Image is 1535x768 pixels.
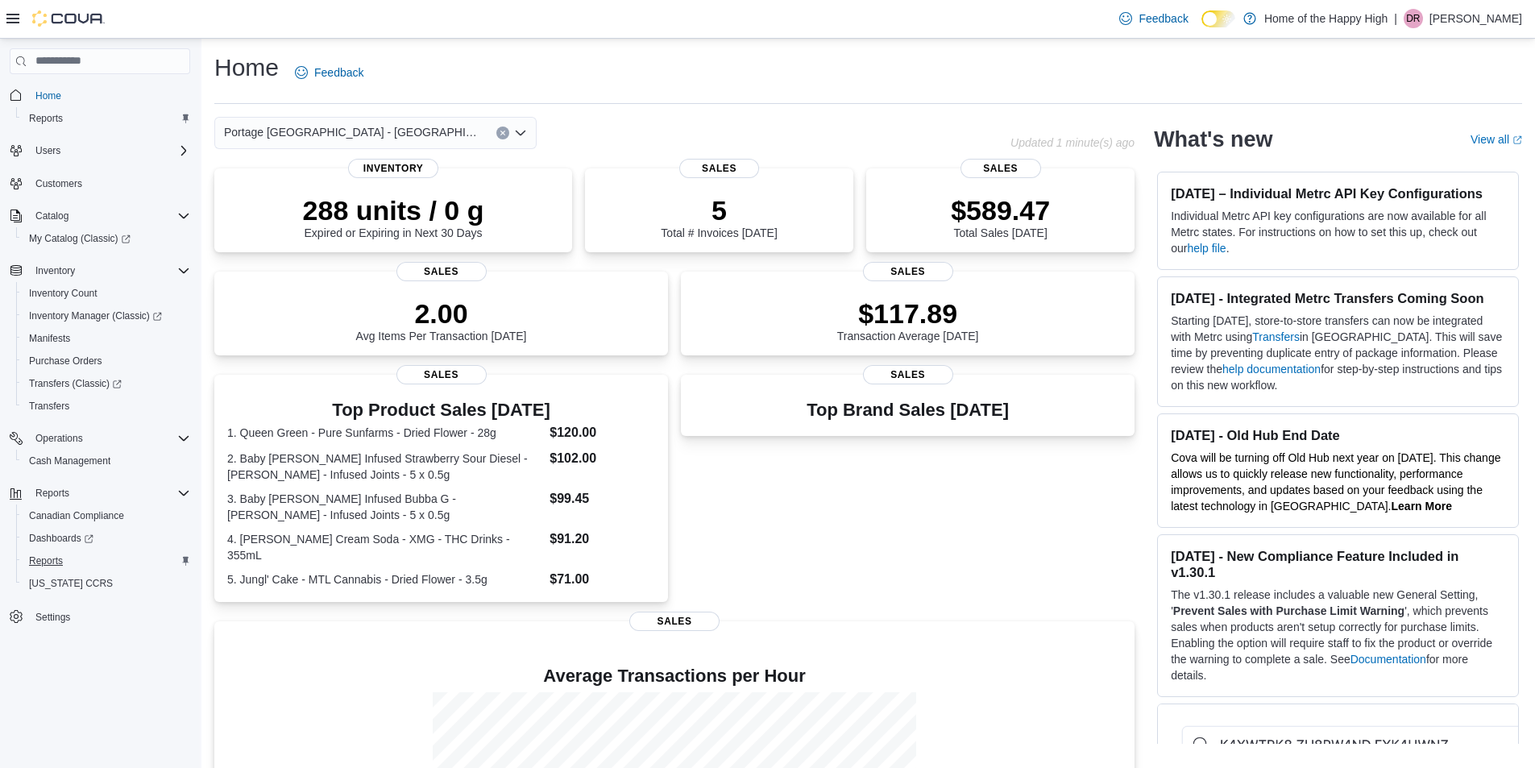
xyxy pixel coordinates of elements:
button: Reports [16,550,197,572]
img: Cova [32,10,105,27]
p: | [1394,9,1397,28]
h3: Top Product Sales [DATE] [227,401,655,420]
a: help file [1187,242,1226,255]
button: Manifests [16,327,197,350]
button: Operations [3,427,197,450]
span: Reports [35,487,69,500]
nav: Complex example [10,77,190,670]
span: Transfers (Classic) [23,374,190,393]
h4: Average Transactions per Hour [227,666,1122,686]
a: Transfers (Classic) [23,374,128,393]
a: Purchase Orders [23,351,109,371]
span: Washington CCRS [23,574,190,593]
p: $589.47 [951,194,1050,226]
button: Inventory [3,259,197,282]
strong: Prevent Sales with Purchase Limit Warning [1173,604,1404,617]
span: Sales [863,365,953,384]
span: [US_STATE] CCRS [29,577,113,590]
a: Canadian Compliance [23,506,131,525]
span: Manifests [29,332,70,345]
span: My Catalog (Classic) [29,232,131,245]
p: 2.00 [356,297,527,330]
button: Transfers [16,395,197,417]
h3: [DATE] - Integrated Metrc Transfers Coming Soon [1171,290,1505,306]
span: Catalog [35,210,68,222]
a: Reports [23,109,69,128]
span: Settings [35,611,70,624]
button: [US_STATE] CCRS [16,572,197,595]
span: Inventory Count [29,287,97,300]
span: Home [29,85,190,106]
p: Starting [DATE], store-to-store transfers can now be integrated with Metrc using in [GEOGRAPHIC_D... [1171,313,1505,393]
span: Catalog [29,206,190,226]
span: Operations [35,432,83,445]
a: My Catalog (Classic) [23,229,137,248]
span: Sales [679,159,760,178]
dd: $99.45 [550,489,655,509]
button: Canadian Compliance [16,504,197,527]
span: Manifests [23,329,190,348]
span: Reports [23,109,190,128]
span: Canadian Compliance [29,509,124,522]
span: Customers [35,177,82,190]
p: Home of the Happy High [1264,9,1388,28]
span: Settings [29,606,190,626]
span: Sales [960,159,1041,178]
button: Purchase Orders [16,350,197,372]
a: Cash Management [23,451,117,471]
button: Inventory [29,261,81,280]
button: Operations [29,429,89,448]
span: Dashboards [29,532,93,545]
div: Total Sales [DATE] [951,194,1050,239]
dd: $102.00 [550,449,655,468]
dt: 3. Baby [PERSON_NAME] Infused Bubba G - [PERSON_NAME] - Infused Joints - 5 x 0.5g [227,491,543,523]
span: Feedback [1139,10,1188,27]
a: Inventory Manager (Classic) [16,305,197,327]
p: 288 units / 0 g [303,194,484,226]
span: Home [35,89,61,102]
p: The v1.30.1 release includes a valuable new General Setting, ' ', which prevents sales when produ... [1171,587,1505,683]
div: Transaction Average [DATE] [837,297,979,342]
span: DR [1406,9,1420,28]
span: Inventory [348,159,438,178]
a: Inventory Count [23,284,104,303]
dd: $120.00 [550,423,655,442]
a: Settings [29,608,77,627]
span: Purchase Orders [29,355,102,367]
span: Transfers [29,400,69,413]
span: Inventory [35,264,75,277]
span: Sales [629,612,720,631]
span: Feedback [314,64,363,81]
a: Home [29,86,68,106]
dd: $91.20 [550,529,655,549]
h3: [DATE] - New Compliance Feature Included in v1.30.1 [1171,548,1505,580]
div: Expired or Expiring in Next 30 Days [303,194,484,239]
button: Cash Management [16,450,197,472]
span: Customers [29,173,190,193]
h1: Home [214,52,279,84]
h3: [DATE] - Old Hub End Date [1171,427,1505,443]
a: Feedback [1113,2,1194,35]
a: View allExternal link [1471,133,1522,146]
a: Learn More [1392,500,1452,513]
dt: 4. [PERSON_NAME] Cream Soda - XMG - THC Drinks - 355mL [227,531,543,563]
button: Inventory Count [16,282,197,305]
span: Inventory Count [23,284,190,303]
span: Inventory Manager (Classic) [23,306,190,326]
button: Reports [29,484,76,503]
span: Reports [29,554,63,567]
p: Updated 1 minute(s) ago [1010,136,1135,149]
p: Individual Metrc API key configurations are now available for all Metrc states. For instructions ... [1171,208,1505,256]
a: Dashboards [16,527,197,550]
a: Dashboards [23,529,100,548]
span: Transfers [23,396,190,416]
button: Reports [16,107,197,130]
button: Catalog [29,206,75,226]
h2: What's new [1154,127,1272,152]
button: Customers [3,172,197,195]
a: Feedback [288,56,370,89]
span: Reports [29,484,190,503]
span: Canadian Compliance [23,506,190,525]
a: [US_STATE] CCRS [23,574,119,593]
